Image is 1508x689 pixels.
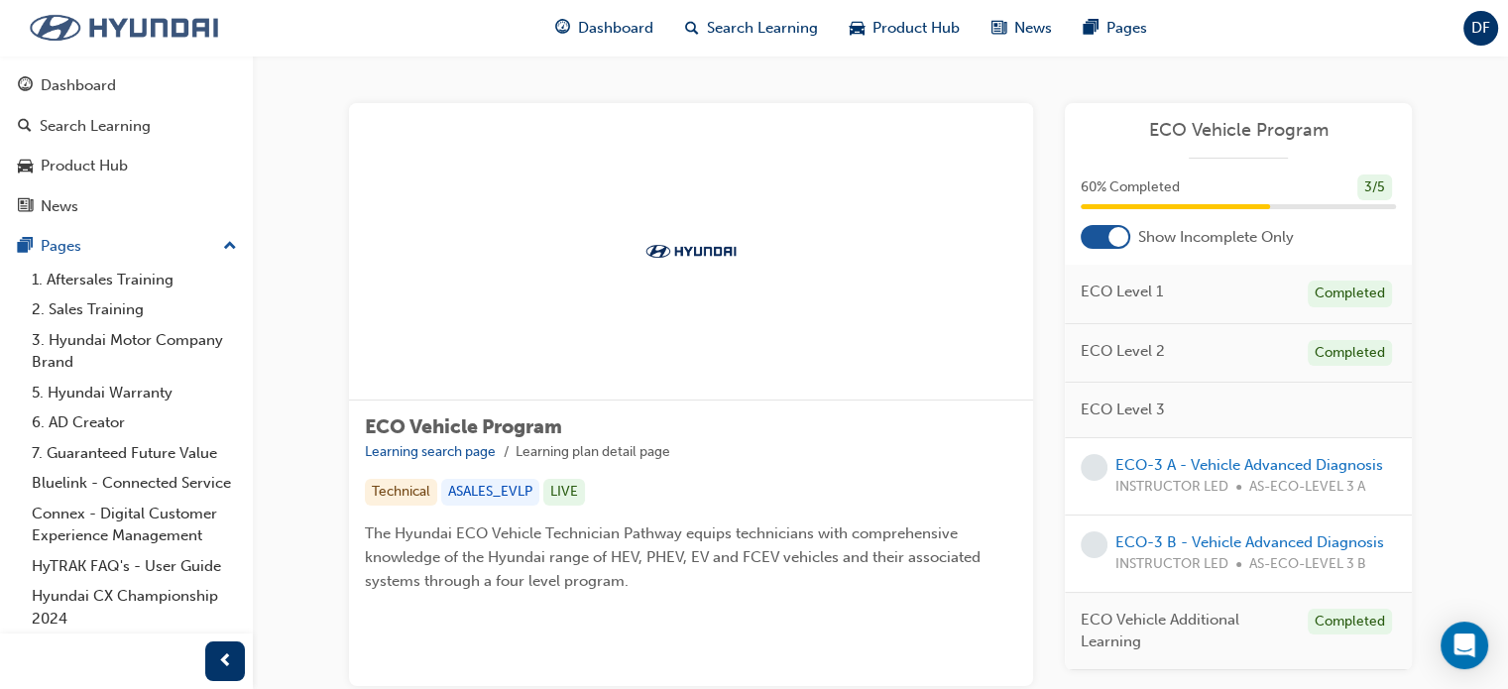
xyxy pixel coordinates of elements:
[365,524,985,590] span: The Hyundai ECO Vehicle Technician Pathway equips technicians with comprehensive knowledge of the...
[1308,340,1392,367] div: Completed
[223,234,237,260] span: up-icon
[8,228,245,265] button: Pages
[24,378,245,408] a: 5. Hyundai Warranty
[1081,399,1165,421] span: ECO Level 3
[8,67,245,104] a: Dashboard
[41,235,81,258] div: Pages
[543,479,585,506] div: LIVE
[1081,454,1107,481] span: learningRecordVerb_NONE-icon
[10,7,238,49] img: Trak
[976,8,1068,49] a: news-iconNews
[365,443,496,460] a: Learning search page
[24,499,245,551] a: Connex - Digital Customer Experience Management
[1081,176,1180,199] span: 60 % Completed
[1357,174,1392,201] div: 3 / 5
[578,17,653,40] span: Dashboard
[18,238,33,256] span: pages-icon
[24,294,245,325] a: 2. Sales Training
[685,16,699,41] span: search-icon
[24,265,245,295] a: 1. Aftersales Training
[707,17,818,40] span: Search Learning
[555,16,570,41] span: guage-icon
[24,551,245,582] a: HyTRAK FAQ's - User Guide
[1115,533,1384,551] a: ECO-3 B - Vehicle Advanced Diagnosis
[18,198,33,216] span: news-icon
[441,479,539,506] div: ASALES_EVLP
[669,8,834,49] a: search-iconSearch Learning
[1084,16,1099,41] span: pages-icon
[1081,531,1107,558] span: learningRecordVerb_NONE-icon
[516,441,670,464] li: Learning plan detail page
[637,241,746,261] img: Trak
[24,407,245,438] a: 6. AD Creator
[834,8,976,49] a: car-iconProduct Hub
[1463,11,1498,46] button: DF
[1138,226,1294,249] span: Show Incomplete Only
[1471,17,1490,40] span: DF
[365,479,437,506] div: Technical
[1249,553,1366,576] span: AS-ECO-LEVEL 3 B
[41,155,128,177] div: Product Hub
[8,148,245,184] a: Product Hub
[8,108,245,145] a: Search Learning
[1115,476,1228,499] span: INSTRUCTOR LED
[850,16,865,41] span: car-icon
[1308,609,1392,635] div: Completed
[24,581,245,633] a: Hyundai CX Championship 2024
[991,16,1006,41] span: news-icon
[1081,340,1165,363] span: ECO Level 2
[1081,119,1396,142] a: ECO Vehicle Program
[1106,17,1147,40] span: Pages
[1441,622,1488,669] div: Open Intercom Messenger
[1115,553,1228,576] span: INSTRUCTOR LED
[24,325,245,378] a: 3. Hyundai Motor Company Brand
[24,468,245,499] a: Bluelink - Connected Service
[1249,476,1365,499] span: AS-ECO-LEVEL 3 A
[539,8,669,49] a: guage-iconDashboard
[365,415,562,438] span: ECO Vehicle Program
[1115,456,1383,474] a: ECO-3 A - Vehicle Advanced Diagnosis
[40,115,151,138] div: Search Learning
[41,195,78,218] div: News
[1308,281,1392,307] div: Completed
[18,77,33,95] span: guage-icon
[18,118,32,136] span: search-icon
[41,74,116,97] div: Dashboard
[1081,609,1292,653] span: ECO Vehicle Additional Learning
[18,158,33,175] span: car-icon
[8,188,245,225] a: News
[8,63,245,228] button: DashboardSearch LearningProduct HubNews
[1014,17,1052,40] span: News
[872,17,960,40] span: Product Hub
[218,649,233,674] span: prev-icon
[1081,281,1163,303] span: ECO Level 1
[1068,8,1163,49] a: pages-iconPages
[24,438,245,469] a: 7. Guaranteed Future Value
